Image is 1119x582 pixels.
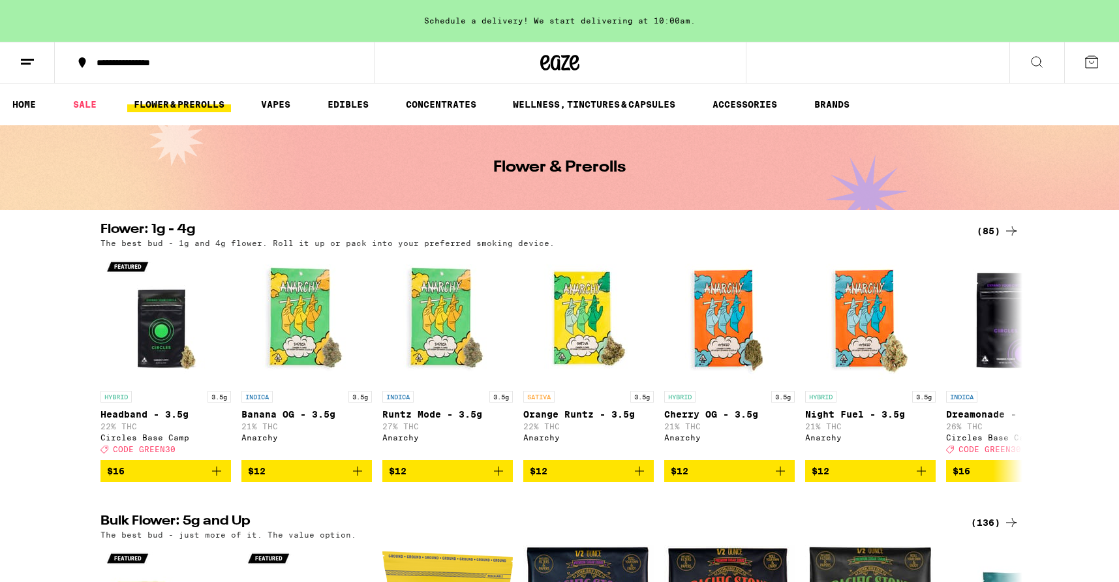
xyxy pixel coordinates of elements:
img: Anarchy - Banana OG - 3.5g [241,254,372,384]
p: 3.5g [207,391,231,403]
img: Anarchy - Cherry OG - 3.5g [664,254,795,384]
a: Open page for Dreamonade - 3.5g from Circles Base Camp [946,254,1077,460]
p: 3.5g [348,391,372,403]
span: Hi. Need any help? [8,9,94,20]
p: 26% THC [946,422,1077,431]
div: Anarchy [241,433,372,442]
a: Open page for Headband - 3.5g from Circles Base Camp [100,254,231,460]
span: $16 [953,466,970,476]
p: INDICA [241,391,273,403]
p: Night Fuel - 3.5g [805,409,936,420]
a: Open page for Orange Runtz - 3.5g from Anarchy [523,254,654,460]
a: (85) [977,223,1019,239]
a: Open page for Runtz Mode - 3.5g from Anarchy [382,254,513,460]
p: Orange Runtz - 3.5g [523,409,654,420]
p: 21% THC [805,422,936,431]
div: Anarchy [523,433,654,442]
button: Add to bag [946,460,1077,482]
p: 21% THC [241,422,372,431]
p: 3.5g [489,391,513,403]
p: 3.5g [630,391,654,403]
p: HYBRID [100,391,132,403]
span: $12 [671,466,688,476]
a: (136) [971,515,1019,530]
p: Headband - 3.5g [100,409,231,420]
a: SALE [67,97,103,112]
p: INDICA [946,391,977,403]
p: Runtz Mode - 3.5g [382,409,513,420]
a: BRANDS [808,97,856,112]
span: $12 [530,466,547,476]
span: CODE GREEN30 [958,445,1021,453]
h2: Flower: 1g - 4g [100,223,955,239]
p: 3.5g [771,391,795,403]
div: Anarchy [664,433,795,442]
a: Open page for Cherry OG - 3.5g from Anarchy [664,254,795,460]
a: ACCESSORIES [706,97,784,112]
button: Add to bag [241,460,372,482]
span: $12 [812,466,829,476]
span: CODE GREEN30 [113,445,176,453]
img: Anarchy - Orange Runtz - 3.5g [523,254,654,384]
button: Add to bag [664,460,795,482]
img: Circles Base Camp - Dreamonade - 3.5g [946,254,1077,384]
button: Add to bag [100,460,231,482]
p: 22% THC [100,422,231,431]
div: Anarchy [382,433,513,442]
span: $12 [389,466,406,476]
div: Anarchy [805,433,936,442]
img: Anarchy - Night Fuel - 3.5g [805,254,936,384]
p: INDICA [382,391,414,403]
p: Banana OG - 3.5g [241,409,372,420]
div: Circles Base Camp [100,433,231,442]
img: Circles Base Camp - Headband - 3.5g [100,254,231,384]
p: 3.5g [912,391,936,403]
a: Open page for Banana OG - 3.5g from Anarchy [241,254,372,460]
span: $16 [107,466,125,476]
button: Add to bag [382,460,513,482]
a: Open page for Night Fuel - 3.5g from Anarchy [805,254,936,460]
p: Cherry OG - 3.5g [664,409,795,420]
p: Dreamonade - 3.5g [946,409,1077,420]
h2: Bulk Flower: 5g and Up [100,515,955,530]
p: The best bud - just more of it. The value option. [100,530,356,539]
p: HYBRID [664,391,696,403]
a: FLOWER & PREROLLS [127,97,231,112]
a: EDIBLES [321,97,375,112]
p: 22% THC [523,422,654,431]
p: 21% THC [664,422,795,431]
a: HOME [6,97,42,112]
img: Anarchy - Runtz Mode - 3.5g [382,254,513,384]
button: Add to bag [805,460,936,482]
p: SATIVA [523,391,555,403]
a: WELLNESS, TINCTURES & CAPSULES [506,97,682,112]
a: VAPES [254,97,297,112]
p: The best bud - 1g and 4g flower. Roll it up or pack into your preferred smoking device. [100,239,555,247]
div: Circles Base Camp [946,433,1077,442]
button: Add to bag [523,460,654,482]
a: CONCENTRATES [399,97,483,112]
span: $12 [248,466,266,476]
p: HYBRID [805,391,836,403]
h1: Flower & Prerolls [493,160,626,176]
p: 27% THC [382,422,513,431]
